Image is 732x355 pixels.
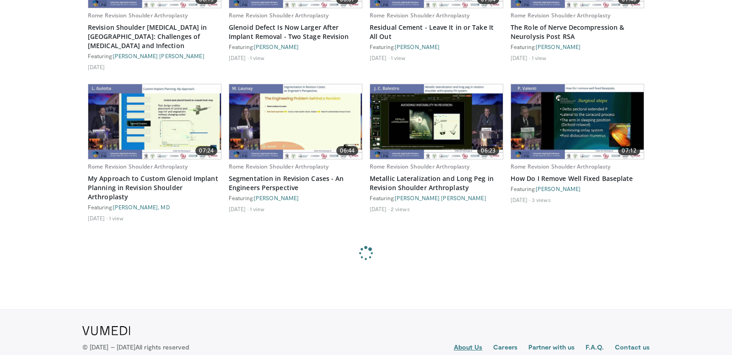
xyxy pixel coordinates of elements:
[370,174,503,192] a: Metallic Lateralization and Long Peg in Revision Shoulder Arthroplasty
[370,23,503,41] a: Residual Cement - Leave It in or Take It All Out
[88,63,105,71] li: [DATE]
[511,196,530,203] li: [DATE]
[454,343,483,354] a: About Us
[82,326,130,335] img: VuMedi Logo
[370,194,503,202] div: Featuring:
[391,205,410,213] li: 2 views
[511,84,644,159] img: ccd8bf6c-59fa-4b94-8fae-8431238bda25.620x360_q85_upscale.jpg
[229,205,248,213] li: [DATE]
[229,163,328,170] a: Rome Revision Shoulder Arthroplasty
[254,195,299,201] a: [PERSON_NAME]
[88,11,188,19] a: Rome Revision Shoulder Arthroplasty
[618,146,640,155] span: 07:12
[250,205,265,213] li: 1 view
[229,23,362,41] a: Glenoid Defect Is Now Larger After Implant Removal - Two Stage Revision
[370,11,469,19] a: Rome Revision Shoulder Arthroplasty
[532,54,547,61] li: 1 view
[532,196,551,203] li: 3 views
[370,84,503,159] a: 06:23
[250,54,265,61] li: 1 view
[511,84,644,159] a: 07:12
[88,214,108,222] li: [DATE]
[493,343,517,354] a: Careers
[370,54,389,61] li: [DATE]
[370,43,503,50] div: Featuring:
[229,194,362,202] div: Featuring:
[395,195,486,201] a: [PERSON_NAME] [PERSON_NAME]
[336,146,358,155] span: 06:44
[113,204,170,210] a: [PERSON_NAME], MD
[88,174,221,202] a: My Approach to Custom Glenoid Implant Planning in Revision Shoulder Arthroplasty
[229,43,362,50] div: Featuring:
[135,343,189,351] span: All rights reserved
[88,23,221,50] a: Revision Shoulder [MEDICAL_DATA] in [GEOGRAPHIC_DATA]: Challenges of [MEDICAL_DATA] and Infection
[229,84,362,159] img: 15b0e15a-f846-447e-b734-d450b7c1a738.620x360_q85_upscale.jpg
[254,44,299,50] a: [PERSON_NAME]
[88,203,221,211] div: Featuring:
[88,52,221,60] div: Featuring:
[229,174,362,192] a: Segmentation in Revision Cases - An Engineers Perspective
[511,163,610,170] a: Rome Revision Shoulder Arthroplasty
[370,84,503,159] img: 05e3ab3b-e8d1-4986-b852-70c59c51af8a.620x360_q85_upscale.jpg
[370,205,389,213] li: [DATE]
[229,54,248,61] li: [DATE]
[113,53,205,59] a: [PERSON_NAME] [PERSON_NAME]
[511,54,530,61] li: [DATE]
[511,43,644,50] div: Featuring:
[82,343,189,352] p: © [DATE] – [DATE]
[615,343,650,354] a: Contact us
[88,163,188,170] a: Rome Revision Shoulder Arthroplasty
[536,186,581,192] a: [PERSON_NAME]
[586,343,604,354] a: F.A.Q.
[528,343,575,354] a: Partner with us
[511,11,610,19] a: Rome Revision Shoulder Arthroplasty
[229,11,328,19] a: Rome Revision Shoulder Arthroplasty
[395,44,440,50] a: [PERSON_NAME]
[229,84,362,159] a: 06:44
[536,44,581,50] a: [PERSON_NAME]
[511,174,644,183] a: How Do I Remove Well Fixed Baseplate
[511,185,644,192] div: Featuring:
[370,163,469,170] a: Rome Revision Shoulder Arthroplasty
[88,84,221,159] a: 07:24
[511,23,644,41] a: The Role of Nerve Decompression & Neurolysis Post RSA
[109,214,124,222] li: 1 view
[88,84,221,159] img: 2de03565-2d8b-4737-b255-833d5d0464c6.620x360_q85_upscale.jpg
[477,146,499,155] span: 06:23
[195,146,217,155] span: 07:24
[391,54,406,61] li: 1 view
